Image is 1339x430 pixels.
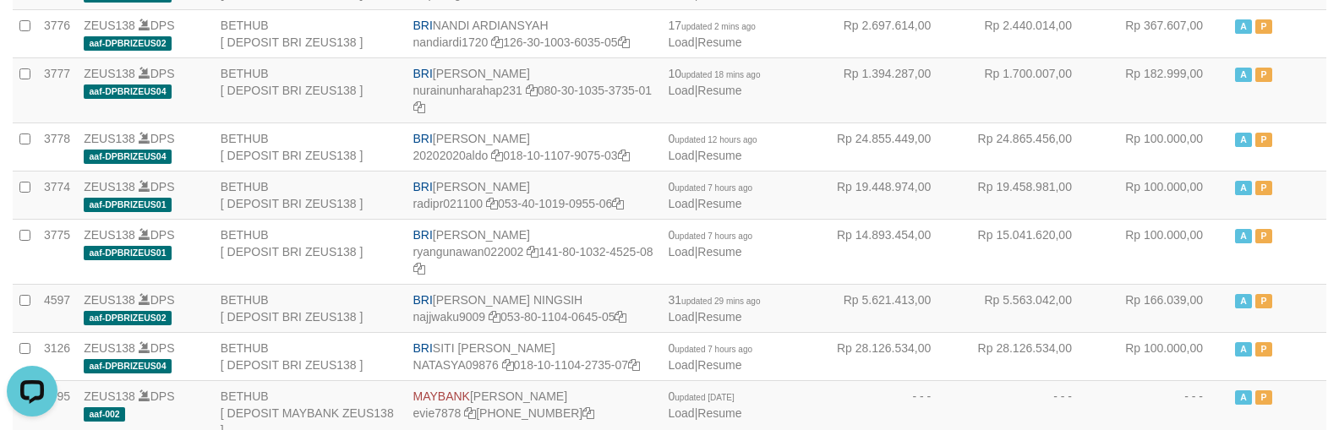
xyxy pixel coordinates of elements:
[77,332,214,380] td: DPS
[956,332,1097,380] td: Rp 28.126.534,00
[413,180,433,193] span: BRI
[77,57,214,122] td: DPS
[413,19,433,32] span: BRI
[1097,284,1228,332] td: Rp 166.039,00
[77,171,214,219] td: DPS
[37,122,77,171] td: 3778
[491,149,503,162] a: Copy 20202020aldo to clipboard
[675,183,752,193] span: updated 7 hours ago
[413,149,489,162] a: 20202020aldo
[413,310,486,324] a: najjwaku9009
[77,219,214,284] td: DPS
[1097,122,1228,171] td: Rp 100.000,00
[84,407,125,422] span: aaf-002
[681,22,756,31] span: updated 2 mins ago
[413,67,433,80] span: BRI
[214,332,407,380] td: BETHUB [ DEPOSIT BRI ZEUS138 ]
[956,171,1097,219] td: Rp 19.458.981,00
[77,9,214,57] td: DPS
[407,332,662,380] td: SITI [PERSON_NAME] 018-10-1104-2735-07
[413,341,433,355] span: BRI
[681,297,760,306] span: updated 29 mins ago
[675,135,757,144] span: updated 12 hours ago
[214,284,407,332] td: BETHUB [ DEPOSIT BRI ZEUS138 ]
[628,358,640,372] a: Copy 018101104273507 to clipboard
[413,132,433,145] span: BRI
[816,122,957,171] td: Rp 24.855.449,00
[615,310,626,324] a: Copy 053801104064505 to clipboard
[669,84,695,97] a: Load
[214,122,407,171] td: BETHUB [ DEPOSIT BRI ZEUS138 ]
[413,406,462,420] a: evie7878
[527,245,538,259] a: Copy ryangunawan022002 to clipboard
[413,358,499,372] a: NATASYA09876
[84,293,135,307] a: ZEUS138
[669,67,761,97] span: |
[669,132,757,145] span: 0
[84,150,172,164] span: aaf-DPBRIZEUS04
[697,149,741,162] a: Resume
[84,132,135,145] a: ZEUS138
[697,197,741,210] a: Resume
[1235,133,1252,147] span: Active
[669,341,753,355] span: 0
[669,132,757,162] span: |
[7,7,57,57] button: Open LiveChat chat widget
[84,180,135,193] a: ZEUS138
[816,57,957,122] td: Rp 1.394.287,00
[84,198,172,212] span: aaf-DPBRIZEUS01
[669,19,756,49] span: |
[84,228,135,242] a: ZEUS138
[37,171,77,219] td: 3774
[1097,171,1228,219] td: Rp 100.000,00
[464,406,476,420] a: Copy evie7878 to clipboard
[956,57,1097,122] td: Rp 1.700.007,00
[1255,19,1272,34] span: Paused
[407,9,662,57] td: NANDI ARDIANSYAH 126-30-1003-6035-05
[407,284,662,332] td: [PERSON_NAME] NINGSIH 053-80-1104-0645-05
[697,406,741,420] a: Resume
[669,341,753,372] span: |
[669,389,742,420] span: |
[84,389,135,403] a: ZEUS138
[37,284,77,332] td: 4597
[675,345,752,354] span: updated 7 hours ago
[84,67,135,80] a: ZEUS138
[1235,342,1252,357] span: Active
[1097,219,1228,284] td: Rp 100.000,00
[1255,229,1272,243] span: Paused
[37,9,77,57] td: 3776
[1235,390,1252,405] span: Active
[956,219,1097,284] td: Rp 15.041.620,00
[669,19,756,32] span: 17
[669,180,753,210] span: |
[77,284,214,332] td: DPS
[1235,19,1252,34] span: Active
[669,406,695,420] a: Load
[413,101,425,114] a: Copy 080301035373501 to clipboard
[669,389,735,403] span: 0
[84,246,172,260] span: aaf-DPBRIZEUS01
[669,35,695,49] a: Load
[612,197,624,210] a: Copy 053401019095506 to clipboard
[1255,342,1272,357] span: Paused
[956,122,1097,171] td: Rp 24.865.456,00
[582,406,594,420] a: Copy 8004940100 to clipboard
[956,9,1097,57] td: Rp 2.440.014,00
[669,180,753,193] span: 0
[37,219,77,284] td: 3775
[816,332,957,380] td: Rp 28.126.534,00
[214,57,407,122] td: BETHUB [ DEPOSIT BRI ZEUS138 ]
[1255,68,1272,82] span: Paused
[1235,181,1252,195] span: Active
[1255,133,1272,147] span: Paused
[84,36,172,51] span: aaf-DPBRIZEUS02
[84,341,135,355] a: ZEUS138
[526,84,538,97] a: Copy nurainunharahap231 to clipboard
[1235,294,1252,308] span: Active
[413,35,489,49] a: nandiardi1720
[84,84,172,99] span: aaf-DPBRIZEUS04
[489,310,500,324] a: Copy najjwaku9009 to clipboard
[407,57,662,122] td: [PERSON_NAME] 080-30-1035-3735-01
[214,219,407,284] td: BETHUB [ DEPOSIT BRI ZEUS138 ]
